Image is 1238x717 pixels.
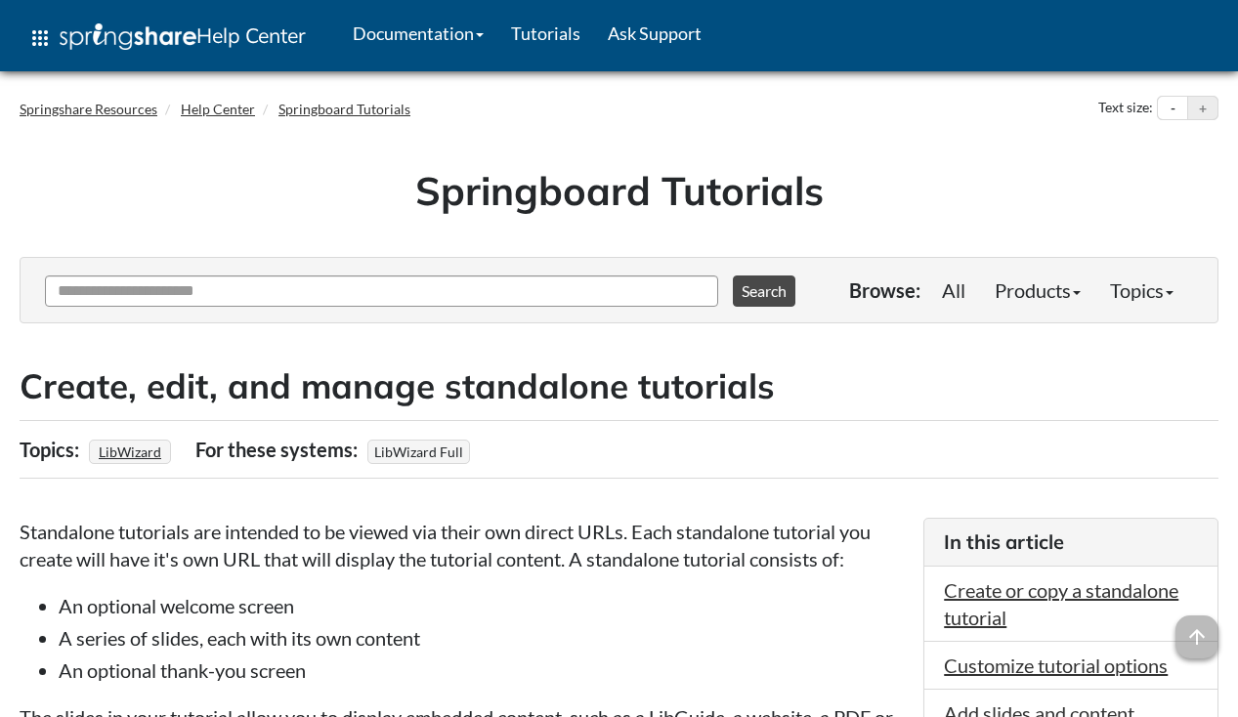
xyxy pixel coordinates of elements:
[849,276,920,304] p: Browse:
[28,26,52,50] span: apps
[944,654,1168,677] a: Customize tutorial options
[927,271,980,310] a: All
[181,101,255,117] a: Help Center
[278,101,410,117] a: Springboard Tutorials
[59,656,904,684] li: An optional thank-you screen
[196,22,306,48] span: Help Center
[594,9,715,58] a: Ask Support
[20,362,1218,410] h2: Create, edit, and manage standalone tutorials
[497,9,594,58] a: Tutorials
[34,163,1204,218] h1: Springboard Tutorials
[20,431,84,468] div: Topics:
[96,438,164,466] a: LibWizard
[59,624,904,652] li: A series of slides, each with its own content
[15,9,320,67] a: apps Help Center
[367,440,470,464] span: LibWizard Full
[1095,271,1188,310] a: Topics
[20,101,157,117] a: Springshare Resources
[1175,615,1218,658] span: arrow_upward
[944,528,1198,556] h3: In this article
[339,9,497,58] a: Documentation
[59,592,904,619] li: An optional welcome screen
[980,271,1095,310] a: Products
[1175,617,1218,641] a: arrow_upward
[195,431,363,468] div: For these systems:
[944,578,1178,629] a: Create or copy a standalone tutorial
[1158,97,1187,120] button: Decrease text size
[733,275,795,307] button: Search
[1094,96,1157,121] div: Text size:
[1188,97,1217,120] button: Increase text size
[60,23,196,50] img: Springshare
[20,518,904,572] p: Standalone tutorials are intended to be viewed via their own direct URLs. Each standalone tutoria...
